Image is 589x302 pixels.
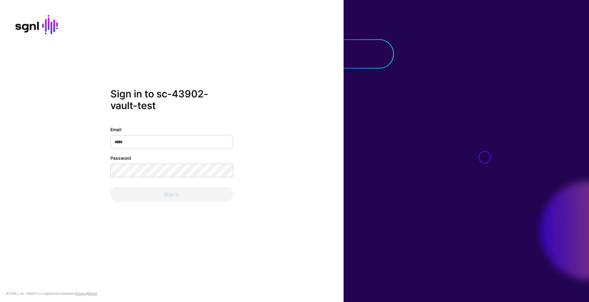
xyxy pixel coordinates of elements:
[75,292,87,295] a: Privacy
[110,155,131,161] label: Password
[110,88,233,112] h2: Sign in to sc-43902-vault-test
[110,126,121,133] label: Email
[6,291,97,296] div: © [URL], Inc. SGNL® is a registered trademark. &
[88,292,97,295] a: Terms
